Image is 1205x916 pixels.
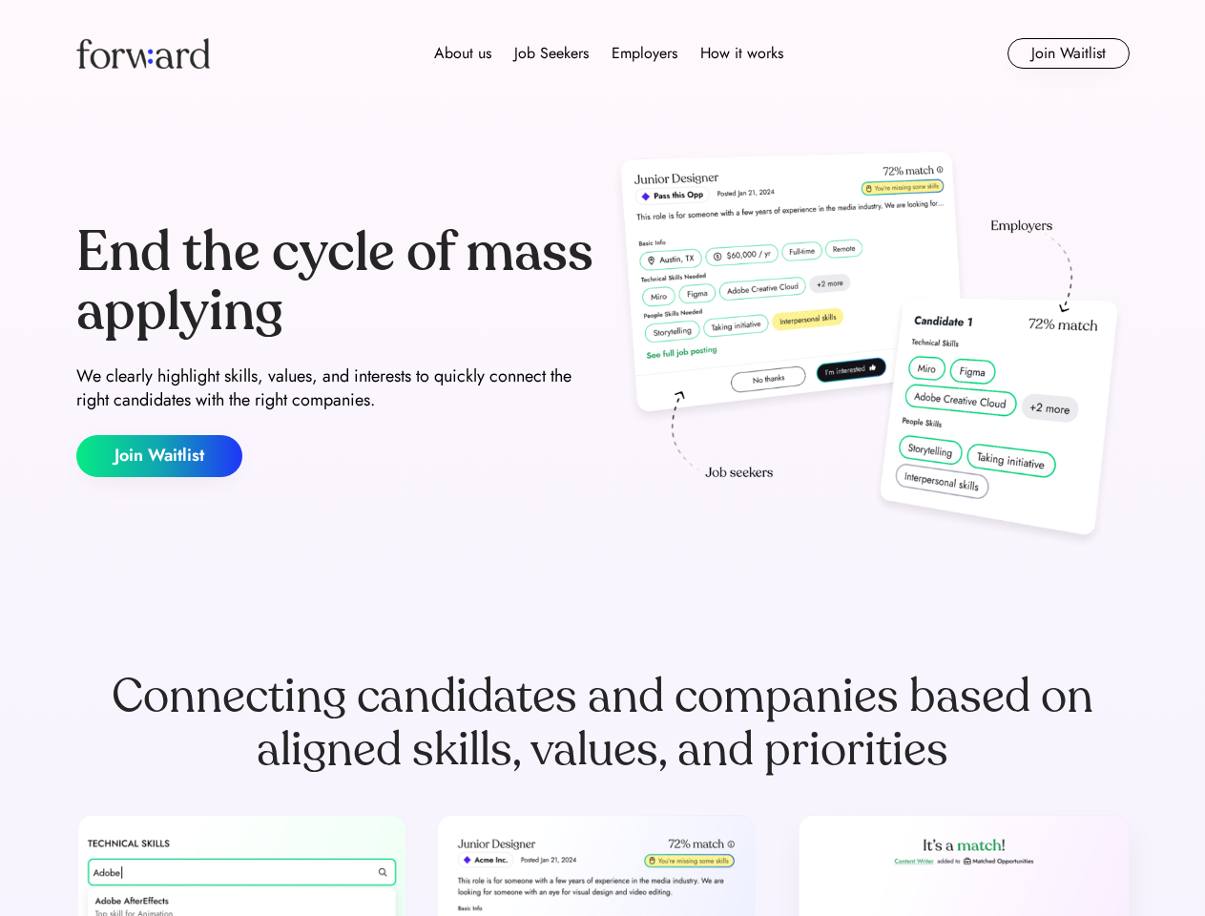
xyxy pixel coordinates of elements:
div: Job Seekers [514,42,589,65]
button: Join Waitlist [1008,38,1130,69]
div: How it works [700,42,783,65]
button: Join Waitlist [76,435,242,477]
img: Forward logo [76,38,210,69]
div: End the cycle of mass applying [76,223,595,341]
div: We clearly highlight skills, values, and interests to quickly connect the right candidates with t... [76,364,595,412]
div: About us [434,42,491,65]
div: Connecting candidates and companies based on aligned skills, values, and priorities [76,670,1130,777]
div: Employers [612,42,677,65]
img: hero-image.png [611,145,1130,555]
